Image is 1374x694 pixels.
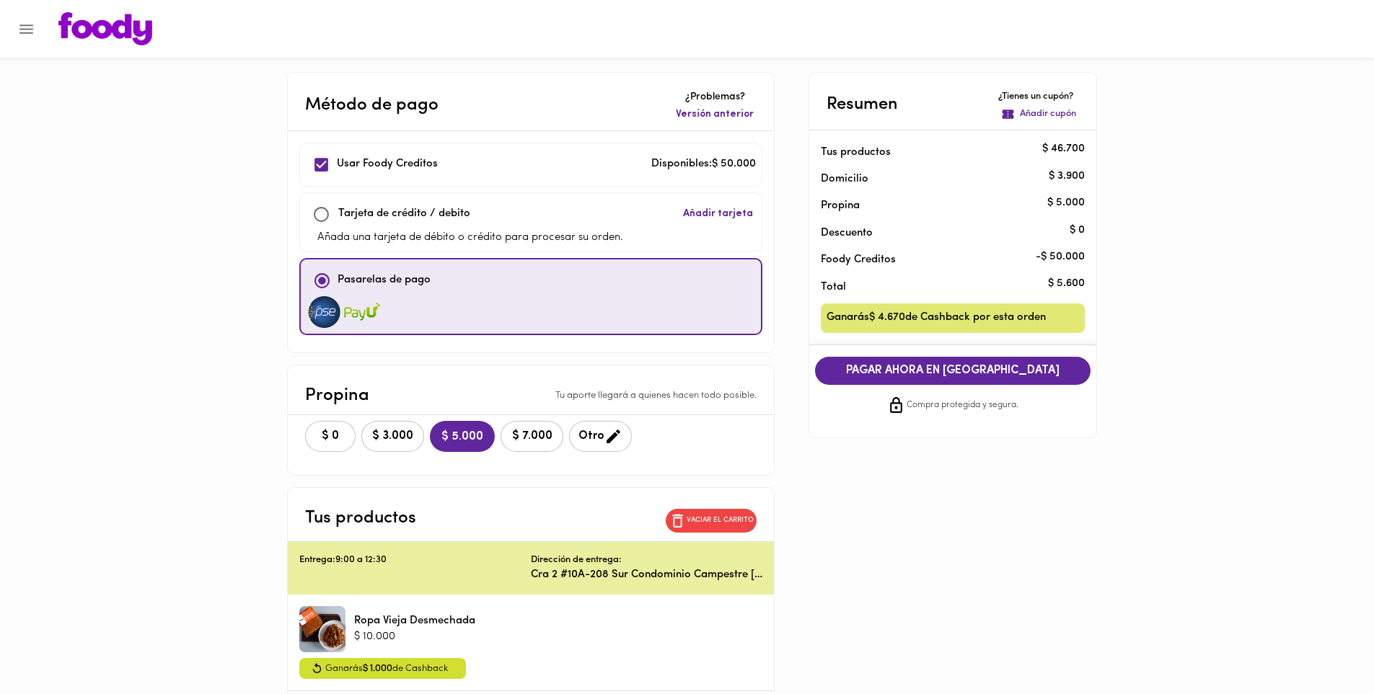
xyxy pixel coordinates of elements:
p: Dirección de entrega: [531,553,622,567]
button: Añadir tarjeta [680,199,756,230]
span: Añadir tarjeta [683,207,753,221]
p: Tus productos [305,505,416,531]
p: Pasarelas de pago [338,272,431,289]
button: Añadir cupón [998,104,1079,124]
img: visa [344,296,380,328]
span: Otro [578,427,622,445]
button: Menu [9,12,44,47]
p: Método de pago [305,92,439,118]
p: $ 10.000 [354,629,475,644]
p: $ 46.700 [1042,142,1085,157]
span: Versión anterior [676,107,754,122]
span: $ 7.000 [510,430,554,443]
span: PAGAR AHORA EN [GEOGRAPHIC_DATA] [829,364,1076,378]
button: Vaciar el carrito [666,509,757,533]
p: $ 3.900 [1049,169,1085,184]
p: - $ 50.000 [1036,249,1085,264]
span: $ 1.000 [363,664,392,673]
span: Ganarás de Cashback [325,661,448,677]
span: $ 3.000 [371,430,415,443]
p: Añadir cupón [1020,107,1076,121]
p: $ 0 [1070,223,1085,238]
p: Tarjeta de crédito / debito [338,206,470,223]
p: Tu aporte llegará a quienes hacen todo posible. [555,389,757,403]
p: Resumen [827,92,898,117]
p: Entrega: 9:00 a 12:30 [299,553,531,567]
iframe: Messagebird Livechat Widget [1290,610,1360,680]
p: Foody Creditos [821,252,1062,267]
span: $ 5.000 [441,430,483,444]
span: Ganarás $ 4.670 de Cashback por esta orden [827,309,1046,327]
p: Disponibles: $ 50.000 [651,156,756,173]
p: Propina [821,198,1062,213]
p: Tus productos [821,145,1062,160]
p: Usar Foody Creditos [337,156,438,173]
span: Compra protegida y segura. [907,399,1018,413]
p: ¿Problemas? [673,90,757,104]
span: $ 0 [314,430,346,443]
p: $ 5.000 [1047,195,1085,210]
button: $ 7.000 [501,421,563,452]
img: visa [307,296,343,328]
button: $ 3.000 [361,421,424,452]
button: $ 0 [305,421,356,452]
p: Añada una tarjeta de débito o crédito para procesar su orden. [317,230,623,246]
button: $ 5.000 [430,421,495,452]
p: Total [821,280,1062,295]
p: Cra 2 #10A-208 Sur Condominio Campestre [GEOGRAPHIC_DATA] Casa 54 [531,567,762,582]
p: $ 5.600 [1048,277,1085,292]
button: PAGAR AHORA EN [GEOGRAPHIC_DATA] [815,357,1091,385]
p: Domicilio [821,172,868,187]
p: Ropa Vieja Desmechada [354,613,475,628]
p: Descuento [821,226,873,241]
p: ¿Tienes un cupón? [998,90,1079,104]
img: logo.png [58,12,152,45]
button: Versión anterior [673,104,757,125]
div: Ropa Vieja Desmechada [299,606,345,652]
p: Propina [305,383,369,409]
p: Vaciar el carrito [687,515,754,525]
button: Otro [569,421,632,452]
